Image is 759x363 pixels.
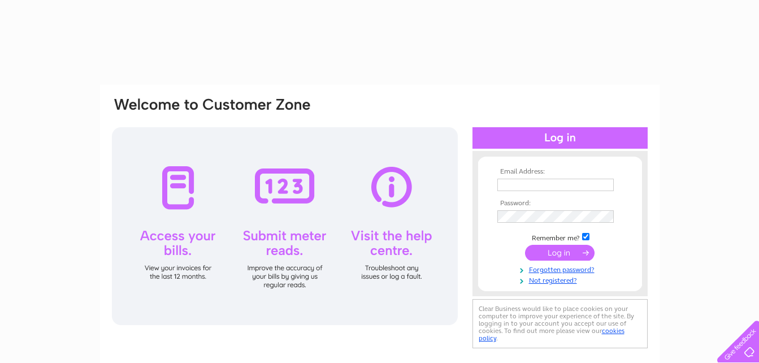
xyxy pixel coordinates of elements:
[472,299,648,348] div: Clear Business would like to place cookies on your computer to improve your experience of the sit...
[495,168,626,176] th: Email Address:
[497,263,626,274] a: Forgotten password?
[495,200,626,208] th: Password:
[495,231,626,243] td: Remember me?
[479,327,624,342] a: cookies policy
[497,274,626,285] a: Not registered?
[525,245,595,261] input: Submit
